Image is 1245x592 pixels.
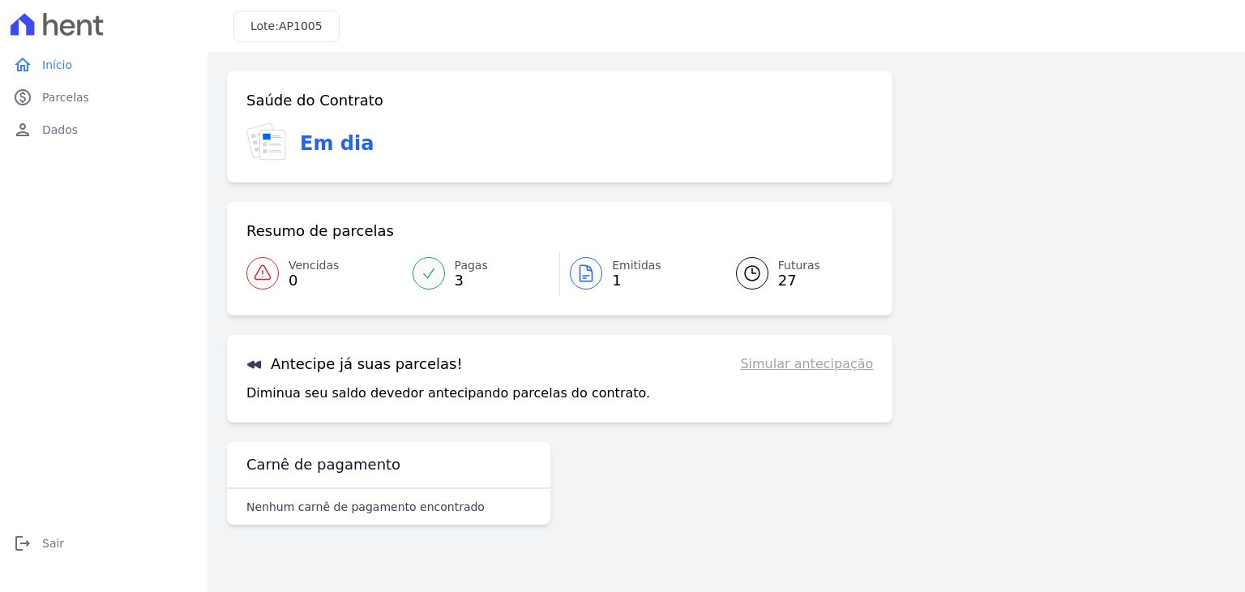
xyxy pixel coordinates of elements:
[300,129,374,158] h3: Em dia
[289,274,339,287] span: 0
[740,354,873,374] a: Simular antecipação
[403,251,560,296] a: Pagas 3
[42,535,64,551] span: Sair
[42,89,89,105] span: Parcelas
[13,88,32,107] i: paid
[612,257,661,274] span: Emitidas
[42,57,72,73] span: Início
[250,18,323,35] h3: Lote:
[612,274,661,287] span: 1
[455,257,488,274] span: Pagas
[717,251,874,296] a: Futuras 27
[6,527,201,560] a: logoutSair
[6,49,201,81] a: homeInício
[246,91,383,110] h3: Saúde do Contrato
[42,122,78,138] span: Dados
[13,120,32,139] i: person
[246,499,485,515] p: Nenhum carnê de pagamento encontrado
[246,455,400,474] h3: Carnê de pagamento
[13,534,32,553] i: logout
[778,257,820,274] span: Futuras
[13,55,32,75] i: home
[289,257,339,274] span: Vencidas
[246,384,650,403] p: Diminua seu saldo devedor antecipando parcelas do contrato.
[6,114,201,146] a: personDados
[279,19,323,32] span: AP1005
[246,354,463,374] h3: Antecipe já suas parcelas!
[560,251,717,296] a: Emitidas 1
[246,251,403,296] a: Vencidas 0
[778,274,820,287] span: 27
[6,81,201,114] a: paidParcelas
[455,274,488,287] span: 3
[246,221,394,241] h3: Resumo de parcelas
